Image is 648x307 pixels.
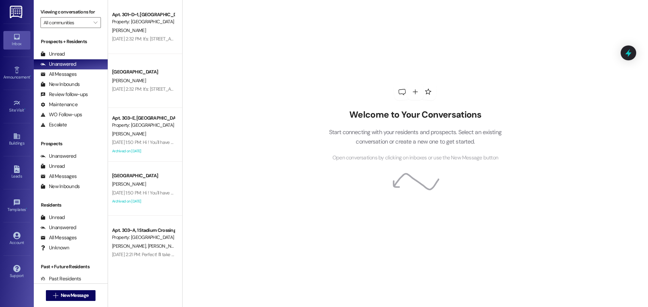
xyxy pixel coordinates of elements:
[40,111,82,118] div: WO Follow-ups
[112,172,174,179] div: [GEOGRAPHIC_DATA]
[34,202,108,209] div: Residents
[40,163,65,170] div: Unread
[112,86,222,92] div: [DATE] 2:32 PM: It's: [STREET_ADDRESS][PERSON_NAME]
[93,20,97,25] i: 
[40,234,77,241] div: All Messages
[40,61,76,68] div: Unanswered
[112,18,174,25] div: Property: [GEOGRAPHIC_DATA]
[3,130,30,149] a: Buildings
[40,121,67,128] div: Escalate
[112,122,174,129] div: Property: [GEOGRAPHIC_DATA]
[3,163,30,182] a: Leads
[147,243,181,249] span: [PERSON_NAME]
[44,17,90,28] input: All communities
[3,197,30,215] a: Templates •
[34,263,108,270] div: Past + Future Residents
[40,214,65,221] div: Unread
[112,27,146,33] span: [PERSON_NAME]
[112,115,174,122] div: Apt. 303~E, [GEOGRAPHIC_DATA]
[24,107,25,112] span: •
[112,36,222,42] div: [DATE] 2:32 PM: It's: [STREET_ADDRESS][PERSON_NAME]
[40,7,101,17] label: Viewing conversations for
[3,97,30,116] a: Site Visit •
[3,230,30,248] a: Account
[112,181,146,187] span: [PERSON_NAME]
[40,101,78,108] div: Maintenance
[26,206,27,211] span: •
[40,275,81,282] div: Past Residents
[111,147,175,155] div: Archived on [DATE]
[53,293,58,298] i: 
[30,74,31,79] span: •
[112,234,174,241] div: Property: [GEOGRAPHIC_DATA]
[40,183,80,190] div: New Inbounds
[40,173,77,180] div: All Messages
[34,140,108,147] div: Prospects
[112,11,174,18] div: Apt. 301~D~1, [GEOGRAPHIC_DATA]
[332,154,498,162] span: Open conversations by clicking on inboxes or use the New Message button
[46,290,96,301] button: New Message
[3,31,30,49] a: Inbox
[10,6,24,18] img: ResiDesk Logo
[111,197,175,206] div: Archived on [DATE]
[40,81,80,88] div: New Inbounds
[112,251,198,257] div: [DATE] 2:21 PM: Perfect! I'll take care of it then
[40,51,65,58] div: Unread
[112,139,519,145] div: [DATE] 1:50 PM: Hi ! You'll have an email coming to you soon from Catalyst Property Management! I...
[112,227,174,234] div: Apt. 303~A, 1 Stadium Crossing
[319,127,512,147] p: Start connecting with your residents and prospects. Select an existing conversation or create a n...
[112,190,519,196] div: [DATE] 1:50 PM: Hi ! You'll have an email coming to you soon from Catalyst Property Management! I...
[112,78,146,84] span: [PERSON_NAME]
[112,131,146,137] span: [PERSON_NAME]
[112,68,174,75] div: [GEOGRAPHIC_DATA]
[40,153,76,160] div: Unanswered
[40,91,88,98] div: Review follow-ups
[40,71,77,78] div: All Messages
[112,243,148,249] span: [PERSON_NAME]
[40,244,69,251] div: Unknown
[34,38,108,45] div: Prospects + Residents
[61,292,88,299] span: New Message
[40,224,76,231] div: Unanswered
[3,263,30,281] a: Support
[319,110,512,120] h2: Welcome to Your Conversations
